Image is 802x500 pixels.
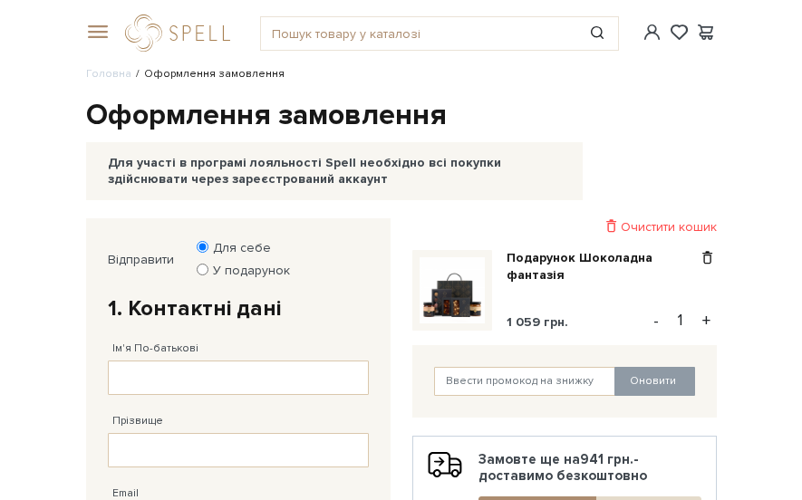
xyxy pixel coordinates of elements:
[614,367,695,396] button: Оновити
[125,14,238,52] a: logo
[112,413,163,429] label: Прізвище
[86,67,131,81] a: Головна
[261,17,576,50] input: Пошук товару у каталозі
[86,97,717,135] h1: Оформлення замовлення
[112,341,198,357] label: Ім'я По-батькові
[197,241,208,253] input: Для себе
[434,367,616,396] input: Ввести промокод на знижку
[580,451,633,467] b: 941 грн.
[696,307,717,334] button: +
[507,314,568,330] span: 1 059 грн.
[647,307,665,334] button: -
[420,257,485,322] img: Подарунок Шоколадна фантазія
[108,294,369,322] h2: 1. Контактні дані
[108,252,174,268] label: Відправити
[108,155,561,187] div: Для участі в програмі лояльності Spell необхідно всі покупки здійснювати через зареєстрований акк...
[577,17,619,50] button: Пошук товару у каталозі
[507,250,698,283] a: Подарунок Шоколадна фантазія
[201,263,290,279] label: У подарунок
[412,218,717,236] div: Очистити кошик
[201,240,271,256] label: Для себе
[131,66,285,82] li: Оформлення замовлення
[197,264,208,275] input: У подарунок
